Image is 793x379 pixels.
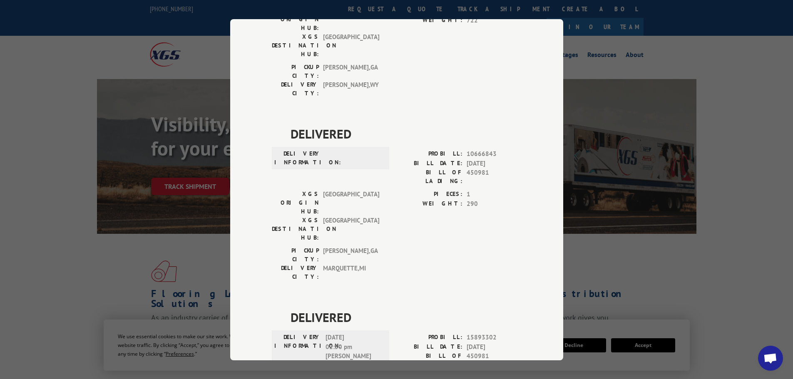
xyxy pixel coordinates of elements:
label: DELIVERY INFORMATION: [274,149,321,167]
span: [DATE] 02:50 pm [PERSON_NAME] [326,333,382,361]
span: [DATE] [467,342,522,352]
span: [GEOGRAPHIC_DATA] [323,190,379,216]
label: WEIGHT: [397,15,462,25]
span: [GEOGRAPHIC_DATA] [323,6,379,32]
span: 1 [467,190,522,199]
label: BILL DATE: [397,342,462,352]
span: [GEOGRAPHIC_DATA] [323,216,379,242]
label: BILL OF LADING: [397,352,462,369]
label: XGS ORIGIN HUB: [272,6,319,32]
span: 450981 [467,168,522,186]
span: 10666843 [467,149,522,159]
label: XGS DESTINATION HUB: [272,32,319,59]
span: [PERSON_NAME] , GA [323,63,379,80]
label: WEIGHT: [397,199,462,208]
label: XGS DESTINATION HUB: [272,216,319,242]
label: DELIVERY CITY: [272,80,319,98]
span: 290 [467,199,522,208]
label: BILL OF LADING: [397,168,462,186]
div: Open chat [758,346,783,371]
label: PROBILL: [397,149,462,159]
label: PICKUP CITY: [272,63,319,80]
span: 15893302 [467,333,522,342]
label: XGS ORIGIN HUB: [272,190,319,216]
label: PROBILL: [397,333,462,342]
span: MARQUETTE , MI [323,264,379,281]
span: [GEOGRAPHIC_DATA] [323,32,379,59]
label: DELIVERY INFORMATION: [274,333,321,361]
span: 450981 [467,352,522,369]
span: DELIVERED [291,124,522,143]
span: [PERSON_NAME] , GA [323,246,379,264]
span: [DATE] [467,159,522,168]
span: [PERSON_NAME] , WY [323,80,379,98]
label: DELIVERY CITY: [272,264,319,281]
label: PICKUP CITY: [272,246,319,264]
label: BILL DATE: [397,159,462,168]
span: DELIVERED [291,308,522,327]
span: 722 [467,15,522,25]
label: PIECES: [397,190,462,199]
